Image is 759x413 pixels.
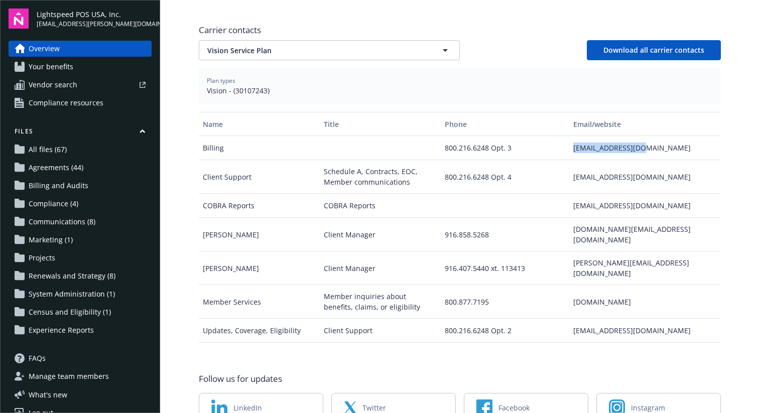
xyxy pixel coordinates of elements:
[29,142,67,158] span: All files (67)
[9,350,152,366] a: FAQs
[29,59,73,75] span: Your benefits
[441,136,569,160] div: 800.216.6248 Opt. 3
[631,402,665,413] span: Instagram
[9,142,152,158] a: All files (67)
[199,136,320,160] div: Billing
[320,285,441,319] div: Member inquiries about benefits, claims, or eligibility
[569,285,720,319] div: [DOMAIN_NAME]
[569,112,720,136] button: Email/website
[9,389,83,400] button: What's new
[9,95,152,111] a: Compliance resources
[320,194,441,218] div: COBRA Reports
[320,218,441,251] div: Client Manager
[199,319,320,343] div: Updates, Coverage, Eligibility
[569,194,720,218] div: [EMAIL_ADDRESS][DOMAIN_NAME]
[9,268,152,284] a: Renewals and Strategy (8)
[207,45,416,56] span: Vision Service Plan
[29,77,77,93] span: Vendor search
[9,232,152,248] a: Marketing (1)
[9,178,152,194] a: Billing and Audits
[29,368,109,384] span: Manage team members
[29,178,88,194] span: Billing and Audits
[199,40,460,60] button: Vision Service Plan
[199,112,320,136] button: Name
[569,251,720,285] div: [PERSON_NAME][EMAIL_ADDRESS][DOMAIN_NAME]
[9,77,152,93] a: Vendor search
[29,322,94,338] span: Experience Reports
[445,119,565,129] div: Phone
[29,304,111,320] span: Census and Eligibility (1)
[441,160,569,194] div: 800.216.6248 Opt. 4
[320,112,441,136] button: Title
[29,232,73,248] span: Marketing (1)
[199,218,320,251] div: [PERSON_NAME]
[9,322,152,338] a: Experience Reports
[37,20,152,29] span: [EMAIL_ADDRESS][PERSON_NAME][DOMAIN_NAME]
[9,368,152,384] a: Manage team members
[37,9,152,29] button: Lightspeed POS USA, Inc.[EMAIL_ADDRESS][PERSON_NAME][DOMAIN_NAME]
[37,9,152,20] span: Lightspeed POS USA, Inc.
[9,41,152,57] a: Overview
[29,268,115,284] span: Renewals and Strategy (8)
[199,285,320,319] div: Member Services
[9,59,152,75] a: Your benefits
[320,251,441,285] div: Client Manager
[29,214,95,230] span: Communications (8)
[203,119,316,129] div: Name
[199,373,282,385] span: Follow us for updates
[29,41,60,57] span: Overview
[362,402,386,413] span: Twitter
[569,160,720,194] div: [EMAIL_ADDRESS][DOMAIN_NAME]
[29,95,103,111] span: Compliance resources
[233,402,262,413] span: LinkedIn
[569,136,720,160] div: [EMAIL_ADDRESS][DOMAIN_NAME]
[29,160,83,176] span: Agreements (44)
[324,119,437,129] div: Title
[29,286,115,302] span: System Administration (1)
[603,45,704,55] span: Download all carrier contacts
[441,251,569,285] div: 916.407.5440 xt. 113413
[29,389,67,400] span: What ' s new
[199,251,320,285] div: [PERSON_NAME]
[199,194,320,218] div: COBRA Reports
[569,319,720,343] div: [EMAIL_ADDRESS][DOMAIN_NAME]
[587,40,721,60] button: Download all carrier contacts
[9,304,152,320] a: Census and Eligibility (1)
[320,160,441,194] div: Schedule A, Contracts, EOC, Member communications
[320,319,441,343] div: Client Support
[498,402,530,413] span: Facebook
[207,76,713,85] span: Plan types
[441,112,569,136] button: Phone
[29,250,55,266] span: Projects
[207,85,713,96] span: Vision - (30107243)
[441,285,569,319] div: 800.877.7195
[199,160,320,194] div: Client Support
[441,319,569,343] div: 800.216.6248 Opt. 2
[29,196,78,212] span: Compliance (4)
[9,286,152,302] a: System Administration (1)
[9,214,152,230] a: Communications (8)
[9,127,152,140] button: Files
[9,160,152,176] a: Agreements (44)
[9,9,29,29] img: navigator-logo.svg
[9,196,152,212] a: Compliance (4)
[199,24,721,36] span: Carrier contacts
[441,218,569,251] div: 916.858.5268
[569,218,720,251] div: [DOMAIN_NAME][EMAIL_ADDRESS][DOMAIN_NAME]
[573,119,716,129] div: Email/website
[29,350,46,366] span: FAQs
[9,250,152,266] a: Projects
